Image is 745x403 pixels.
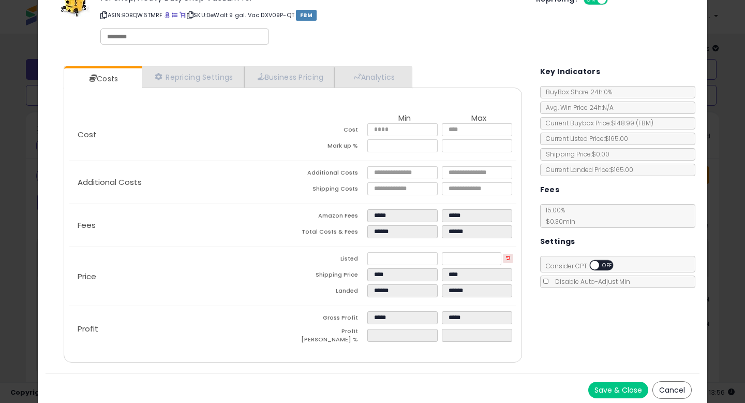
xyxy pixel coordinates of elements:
[293,311,367,327] td: Gross Profit
[541,88,612,96] span: BuyBox Share 24h: 0%
[611,119,653,127] span: $148.99
[293,139,367,155] td: Mark up %
[652,381,692,399] button: Cancel
[69,131,293,139] p: Cost
[541,206,575,226] span: 15.00 %
[540,65,601,78] h5: Key Indicators
[541,119,653,127] span: Current Buybox Price:
[541,134,628,143] span: Current Listed Price: $165.00
[442,114,516,123] th: Max
[100,7,520,23] p: ASIN: B0BQW6TMRF | SKU: DeWalt 9 gal. Vac DXV09P-QT
[296,10,317,21] span: FBM
[244,66,335,88] a: Business Pricing
[172,11,177,19] a: All offer listings
[293,209,367,225] td: Amazon Fees
[142,66,244,88] a: Repricing Settings
[588,382,648,398] button: Save & Close
[599,261,616,270] span: OFF
[293,268,367,284] td: Shipping Price
[180,11,185,19] a: Your listing only
[541,262,627,270] span: Consider CPT:
[550,277,630,286] span: Disable Auto-Adjust Min
[367,114,442,123] th: Min
[541,150,609,159] span: Shipping Price: $0.00
[636,119,653,127] span: ( FBM )
[293,225,367,241] td: Total Costs & Fees
[69,325,293,333] p: Profit
[293,166,367,182] td: Additional Costs
[69,178,293,186] p: Additional Costs
[293,182,367,198] td: Shipping Costs
[293,284,367,300] td: Landed
[541,217,575,226] span: $0.30 min
[541,103,614,112] span: Avg. Win Price 24h: N/A
[293,327,367,347] td: Profit [PERSON_NAME] %
[541,165,633,174] span: Current Landed Price: $165.00
[165,11,170,19] a: BuyBox page
[540,235,575,248] h5: Settings
[334,66,411,88] a: Analytics
[69,272,293,281] p: Price
[293,252,367,268] td: Listed
[293,123,367,139] td: Cost
[540,183,560,196] h5: Fees
[69,221,293,229] p: Fees
[64,68,141,89] a: Costs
